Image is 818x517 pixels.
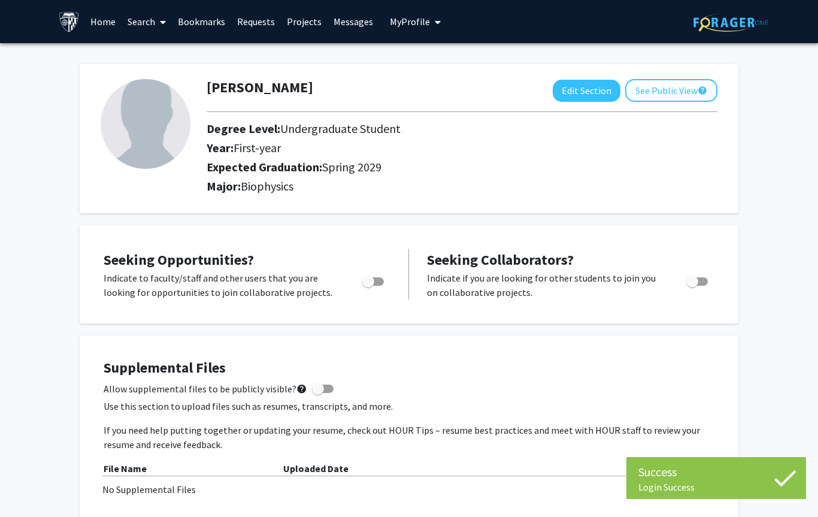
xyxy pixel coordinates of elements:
[693,13,768,32] img: ForagerOne Logo
[207,179,717,194] h2: Major:
[231,1,281,43] a: Requests
[553,80,620,102] button: Edit Section
[122,1,172,43] a: Search
[104,271,340,300] p: Indicate to faculty/staff and other users that you are looking for opportunities to join collabor...
[358,271,390,289] div: Toggle
[207,79,313,96] h1: [PERSON_NAME]
[104,423,714,452] p: If you need help putting together or updating your resume, check out HOUR Tips – resume best prac...
[638,481,794,493] div: Login Success
[207,141,686,155] h2: Year:
[101,79,190,169] img: Profile Picture
[625,79,717,102] button: See Public View
[283,462,349,474] b: Uploaded Date
[104,382,307,396] span: Allow supplemental files to be publicly visible?
[207,122,686,136] h2: Degree Level:
[84,1,122,43] a: Home
[681,271,714,289] div: Toggle
[638,463,794,481] div: Success
[172,1,231,43] a: Bookmarks
[59,11,80,32] img: Johns Hopkins University Logo
[698,83,707,98] mat-icon: help
[102,482,716,497] div: No Supplemental Files
[427,250,574,269] span: Seeking Collaborators?
[296,382,307,396] mat-icon: help
[322,159,381,174] span: Spring 2029
[280,121,401,136] span: Undergraduate Student
[104,250,254,269] span: Seeking Opportunities?
[427,271,664,300] p: Indicate if you are looking for other students to join you on collaborative projects.
[281,1,328,43] a: Projects
[104,462,147,474] b: File Name
[241,179,293,194] span: Biophysics
[207,160,686,174] h2: Expected Graduation:
[104,359,714,377] h4: Supplemental Files
[390,16,430,28] span: My Profile
[328,1,379,43] a: Messages
[234,140,281,155] span: First-year
[104,399,714,413] p: Use this section to upload files such as resumes, transcripts, and more.
[9,463,51,508] iframe: Chat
